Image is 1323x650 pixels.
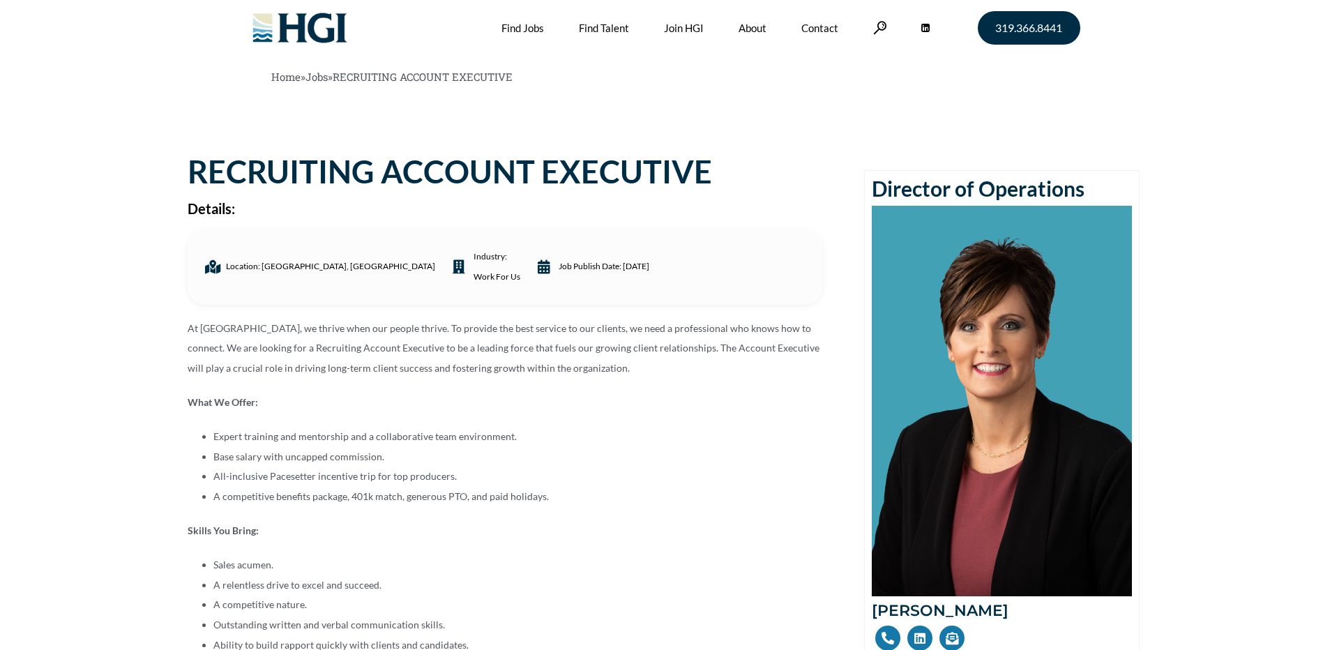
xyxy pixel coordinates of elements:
h2: Director of Operations [872,178,1132,199]
a: Work For Us [474,267,520,287]
a: Home [271,70,301,84]
span: » » [271,70,513,84]
li: Expert training and mentorship and a collaborative team environment. [213,427,822,447]
a: 319.366.8441 [978,11,1080,45]
h2: [PERSON_NAME] [872,603,1132,619]
a: Search [873,21,887,34]
li: A competitive nature. [213,595,822,615]
h1: RECRUITING ACCOUNT EXECUTIVE [188,156,822,188]
li: Base salary with uncapped commission. [213,447,822,467]
li: Outstanding written and verbal communication skills. [213,615,822,635]
strong: What We Offer: [188,396,258,408]
li: A competitive benefits package, 401k match, generous PTO, and paid holidays. [213,487,822,507]
li: A relentless drive to excel and succeed. [213,575,822,596]
p: At [GEOGRAPHIC_DATA], we thrive when our people thrive. To provide the best service to our client... [188,319,822,379]
span: Location: [GEOGRAPHIC_DATA], [GEOGRAPHIC_DATA] [222,257,435,277]
span: industry: [470,247,520,287]
span: Job Publish date: [DATE] [555,257,649,277]
span: RECRUITING ACCOUNT EXECUTIVE [333,70,513,84]
li: All-inclusive Pacesetter incentive trip for top producers. [213,467,822,487]
h2: Details: [188,202,822,216]
strong: Skills You Bring: [188,524,259,536]
li: Sales acumen. [213,555,822,575]
a: Jobs [305,70,328,84]
span: 319.366.8441 [995,22,1062,33]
